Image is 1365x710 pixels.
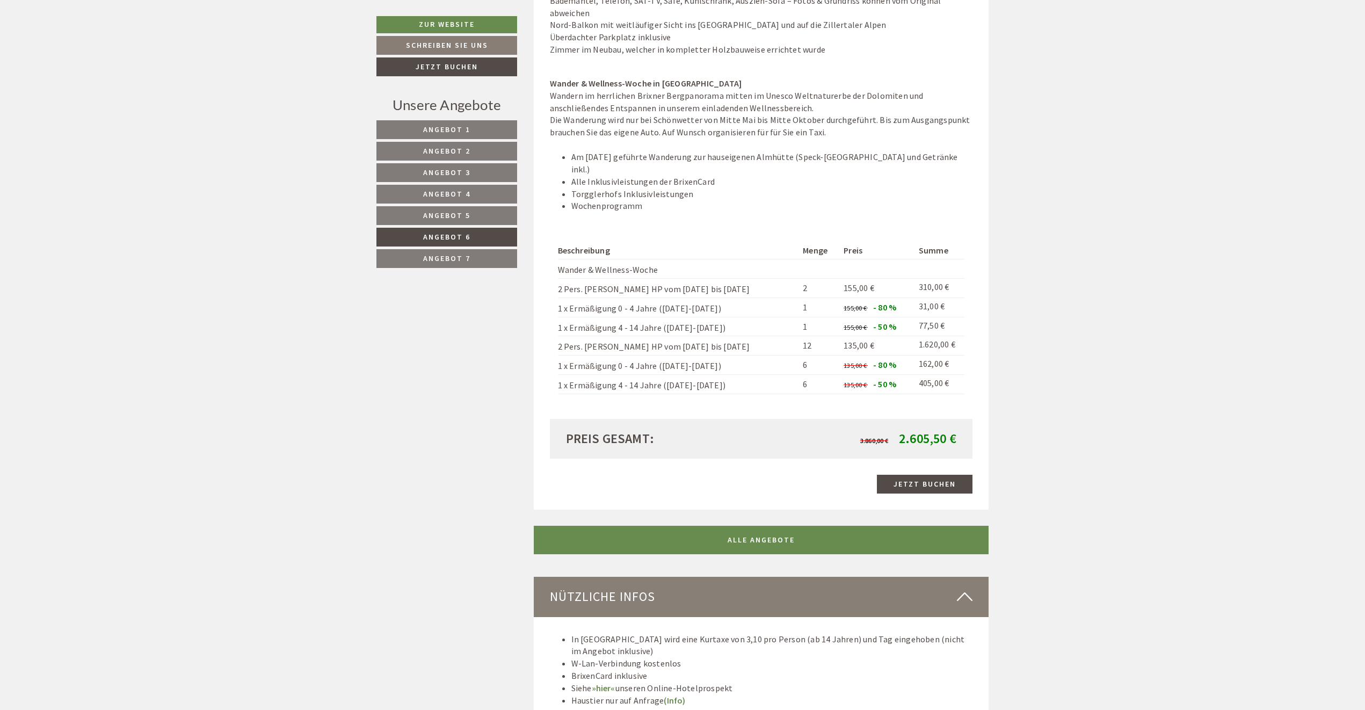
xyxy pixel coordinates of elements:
[873,321,896,332] span: - 50 %
[423,189,470,199] span: Angebot 4
[423,125,470,134] span: Angebot 1
[534,526,989,554] a: ALLE ANGEBOTE
[664,695,685,706] a: (Info)
[571,657,973,670] li: W-Lan-Verbindung kostenlos
[914,336,964,356] td: 1.620,00 €
[423,146,470,156] span: Angebot 2
[9,30,176,62] div: Guten Tag, wie können wir Ihnen helfen?
[359,283,423,302] button: Senden
[592,683,615,693] a: »hier«
[798,356,839,375] td: 6
[914,298,964,317] td: 31,00 €
[558,375,799,394] td: 1 x Ermäßigung 4 - 14 Jahre ([DATE]-[DATE])
[423,253,470,263] span: Angebot 7
[558,317,799,336] td: 1 x Ermäßigung 4 - 14 Jahre ([DATE]-[DATE])
[558,356,799,375] td: 1 x Ermäßigung 0 - 4 Jahre ([DATE]-[DATE])
[558,242,799,259] th: Beschreibung
[376,16,517,33] a: Zur Website
[571,633,973,658] li: In [GEOGRAPHIC_DATA] wird eine Kurtaxe von 3,10 pro Person (ab 14 Jahren) und Tag eingehoben (nic...
[798,242,839,259] th: Menge
[534,577,989,617] div: Nützliche Infos
[914,356,964,375] td: 162,00 €
[877,475,972,494] a: Jetzt buchen
[798,278,839,298] td: 2
[839,242,914,259] th: Preis
[558,298,799,317] td: 1 x Ermäßigung 0 - 4 Jahre ([DATE]-[DATE])
[914,317,964,336] td: 77,50 €
[844,323,867,331] span: 155,00 €
[899,430,956,447] span: 2.605,50 €
[844,361,867,370] span: 135,00 €
[423,211,470,220] span: Angebot 5
[376,57,517,76] a: Jetzt buchen
[558,259,799,279] td: Wander & Wellness-Woche
[376,36,517,55] a: Schreiben Sie uns
[423,168,470,177] span: Angebot 3
[571,682,973,694] li: Siehe unseren Online-Hotelprospekt
[844,340,874,351] span: 135,00 €
[17,53,170,60] small: 21:02
[192,9,231,27] div: [DATE]
[914,242,964,259] th: Summe
[423,232,470,242] span: Angebot 6
[873,379,896,389] span: - 50 %
[571,670,973,682] li: BrixenCard inklusive
[571,151,973,176] li: Am [DATE] geführte Wanderung zur hauseigenen Almhütte (Speck-[GEOGRAPHIC_DATA] und Getränke inkl.)
[17,32,170,40] div: [GEOGRAPHIC_DATA]
[571,188,973,200] li: Torgglerhofs Inklusivleistungen
[571,694,973,707] li: Haustier nur auf Anfrage
[914,375,964,394] td: 405,00 €
[550,90,973,139] div: Wandern im herrlichen Brixner Bergpanorama mitten im Unesco Weltnaturerbe der Dolomiten und ansch...
[550,77,973,90] div: Wander & Wellness-Woche in [GEOGRAPHIC_DATA]
[558,278,799,298] td: 2 Pers. [PERSON_NAME] HP vom [DATE] bis [DATE]
[798,298,839,317] td: 1
[873,302,896,313] span: - 80 %
[798,317,839,336] td: 1
[558,430,761,448] div: Preis gesamt:
[873,359,896,370] span: - 80 %
[558,336,799,356] td: 2 Pers. [PERSON_NAME] HP vom [DATE] bis [DATE]
[571,200,973,212] li: Wochenprogramm
[844,304,867,312] span: 155,00 €
[376,95,517,115] div: Unsere Angebote
[844,282,874,293] span: 155,00 €
[844,381,867,389] span: 135,00 €
[860,437,888,445] span: 3.860,00 €
[798,336,839,356] td: 12
[914,278,964,298] td: 310,00 €
[798,375,839,394] td: 6
[571,176,973,188] li: Alle Inklusivleistungen der BrixenCard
